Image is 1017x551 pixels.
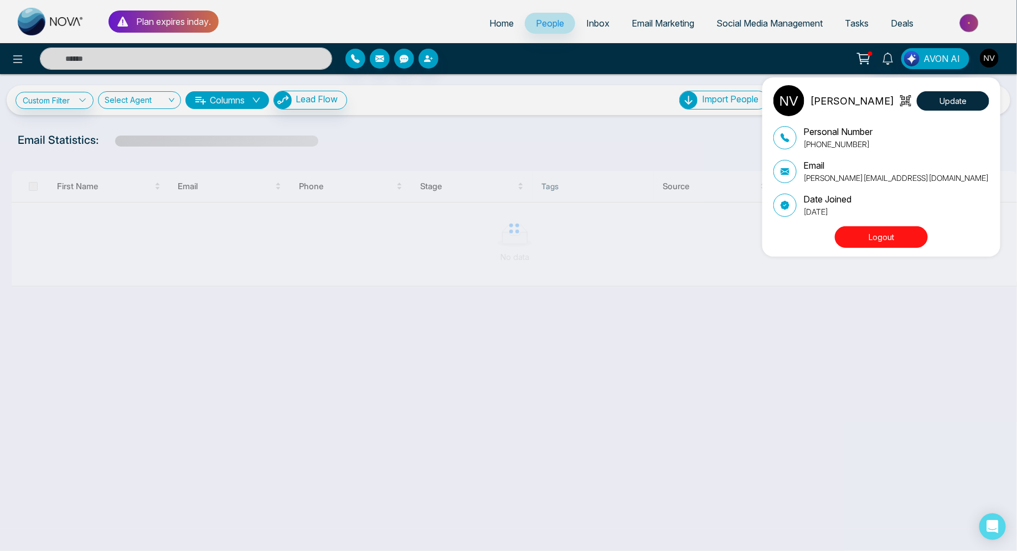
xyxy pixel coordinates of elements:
p: [PHONE_NUMBER] [803,138,873,150]
p: Email [803,159,989,172]
p: Personal Number [803,125,873,138]
div: Open Intercom Messenger [979,513,1006,540]
p: [PERSON_NAME] [810,93,894,108]
button: Logout [835,226,928,248]
button: Update [917,91,989,111]
p: [DATE] [803,206,851,217]
p: [PERSON_NAME][EMAIL_ADDRESS][DOMAIN_NAME] [803,172,989,184]
p: Date Joined [803,193,851,206]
